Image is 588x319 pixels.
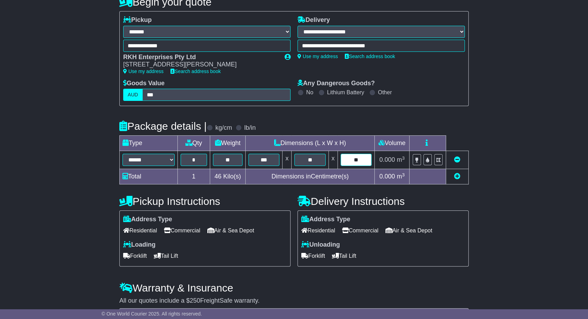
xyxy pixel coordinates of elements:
label: Address Type [123,216,172,223]
span: 0.000 [379,173,395,180]
label: Pickup [123,16,152,24]
span: Forklift [301,250,325,261]
span: Forklift [123,250,147,261]
label: Loading [123,241,156,249]
span: 250 [190,297,200,304]
td: Dimensions (L x W x H) [246,136,375,151]
div: [STREET_ADDRESS][PERSON_NAME] [123,61,278,69]
span: m [397,173,405,180]
label: Goods Value [123,80,165,87]
h4: Warranty & Insurance [119,282,469,294]
td: Total [120,169,178,184]
span: 0.000 [379,156,395,163]
td: Kilo(s) [210,169,246,184]
span: Commercial [164,225,200,236]
span: 46 [214,173,221,180]
sup: 3 [402,172,405,177]
span: Air & Sea Depot [386,225,432,236]
h4: Package details | [119,120,207,132]
div: All our quotes include a $ FreightSafe warranty. [119,297,469,305]
label: No [306,89,313,96]
span: Commercial [342,225,378,236]
td: x [328,151,337,169]
td: Volume [374,136,409,151]
td: 1 [178,169,210,184]
span: Tail Lift [154,250,178,261]
a: Search address book [345,54,395,59]
label: Any Dangerous Goods? [297,80,375,87]
h4: Pickup Instructions [119,196,291,207]
span: Air & Sea Depot [207,225,254,236]
a: Use my address [297,54,338,59]
a: Use my address [123,69,164,74]
label: Other [378,89,392,96]
a: Add new item [454,173,460,180]
span: m [397,156,405,163]
span: © One World Courier 2025. All rights reserved. [102,311,202,317]
label: AUD [123,89,143,101]
label: Unloading [301,241,340,249]
label: Address Type [301,216,350,223]
label: Lithium Battery [327,89,364,96]
td: Qty [178,136,210,151]
a: Search address book [170,69,221,74]
td: Type [120,136,178,151]
span: Residential [123,225,157,236]
a: Remove this item [454,156,460,163]
label: lb/in [244,124,256,132]
td: Dimensions in Centimetre(s) [246,169,375,184]
td: Weight [210,136,246,151]
span: Residential [301,225,335,236]
div: RKH Enterprises Pty Ltd [123,54,278,61]
label: Delivery [297,16,330,24]
label: kg/cm [215,124,232,132]
h4: Delivery Instructions [297,196,469,207]
td: x [283,151,292,169]
sup: 3 [402,155,405,161]
span: Tail Lift [332,250,356,261]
